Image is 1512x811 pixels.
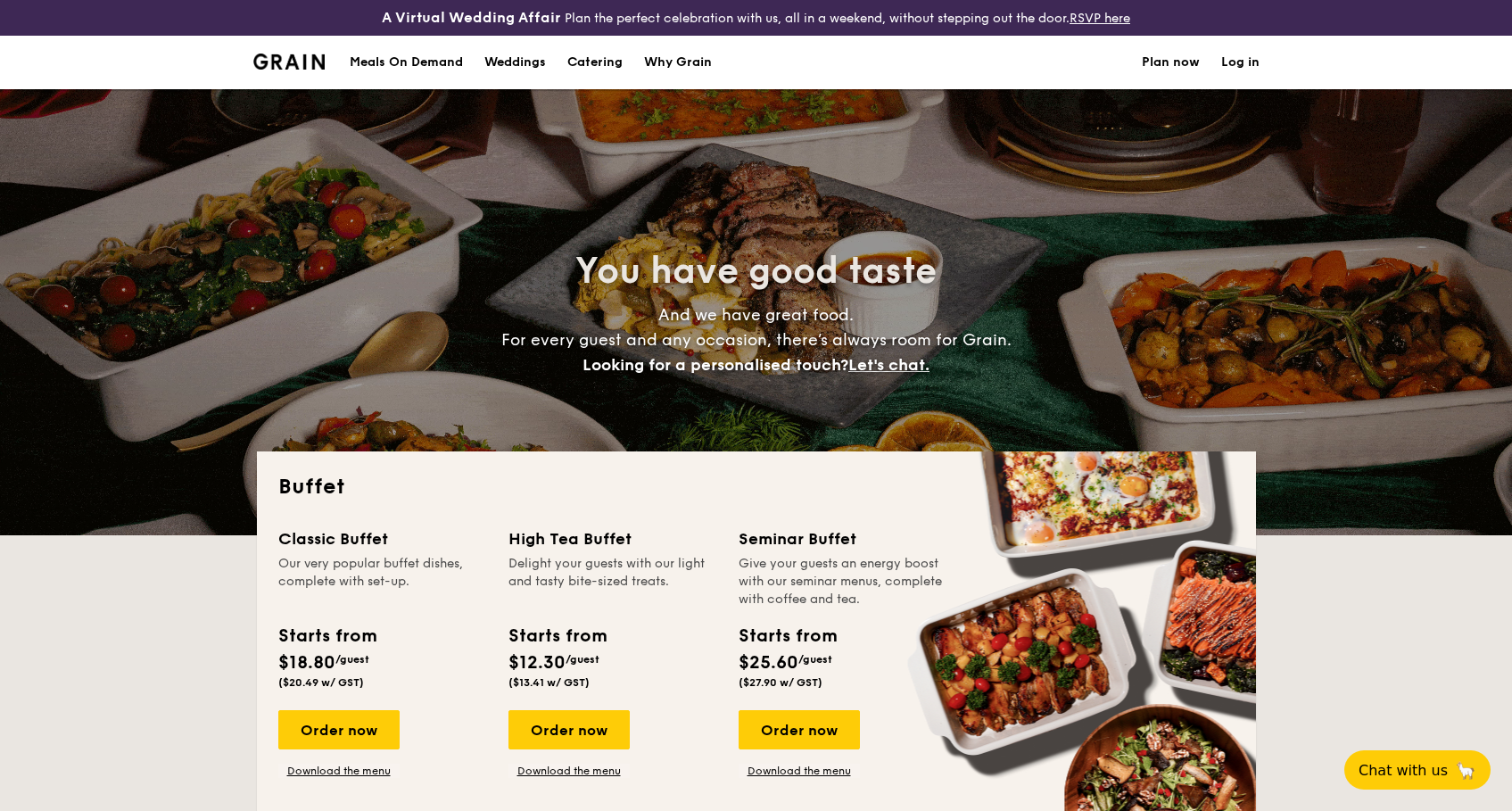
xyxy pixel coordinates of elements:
span: ($20.49 w/ GST) [278,676,364,689]
a: Log in [1221,36,1260,89]
a: Download the menu [278,764,400,778]
span: $18.80 [278,652,335,674]
div: Order now [508,710,630,749]
span: 🦙 [1455,760,1476,781]
div: Plan the perfect celebration with us, all in a weekend, without stepping out the door. [252,7,1260,29]
span: Let's chat. [848,355,930,375]
a: Weddings [474,36,557,89]
span: $12.30 [508,652,566,674]
h1: Catering [567,36,623,89]
h4: A Virtual Wedding Affair [382,7,561,29]
div: Delight your guests with our light and tasty bite-sized treats. [508,555,717,608]
span: Chat with us [1359,762,1448,779]
div: Starts from [278,623,376,650]
a: RSVP here [1070,11,1130,26]
a: Logotype [253,54,326,70]
a: Why Grain [633,36,723,89]
span: /guest [335,653,369,666]
div: Seminar Buffet [739,526,947,551]
button: Chat with us🦙 [1344,750,1491,790]
div: Classic Buffet [278,526,487,551]
a: Plan now [1142,36,1200,89]
div: Order now [278,710,400,749]
span: ($27.90 w/ GST) [739,676,822,689]
div: Starts from [508,623,606,650]
div: High Tea Buffet [508,526,717,551]
div: Meals On Demand [350,36,463,89]
div: Order now [739,710,860,749]
a: Meals On Demand [339,36,474,89]
span: /guest [566,653,599,666]
span: /guest [798,653,832,666]
span: $25.60 [739,652,798,674]
span: ($13.41 w/ GST) [508,676,590,689]
h2: Buffet [278,473,1235,501]
div: Starts from [739,623,836,650]
div: Weddings [484,36,546,89]
a: Catering [557,36,633,89]
div: Why Grain [644,36,712,89]
a: Download the menu [739,764,860,778]
img: Grain [253,54,326,70]
a: Download the menu [508,764,630,778]
div: Give your guests an energy boost with our seminar menus, complete with coffee and tea. [739,555,947,608]
div: Our very popular buffet dishes, complete with set-up. [278,555,487,608]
